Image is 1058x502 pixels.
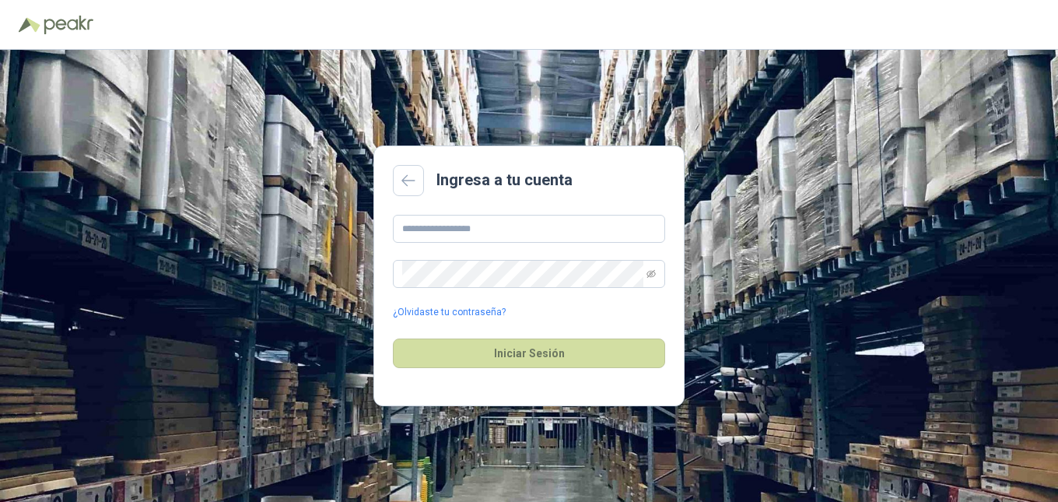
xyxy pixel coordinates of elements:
h2: Ingresa a tu cuenta [436,168,573,192]
img: Logo [19,17,40,33]
button: Iniciar Sesión [393,339,665,368]
a: ¿Olvidaste tu contraseña? [393,305,506,320]
img: Peakr [44,16,93,34]
span: eye-invisible [646,269,656,279]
